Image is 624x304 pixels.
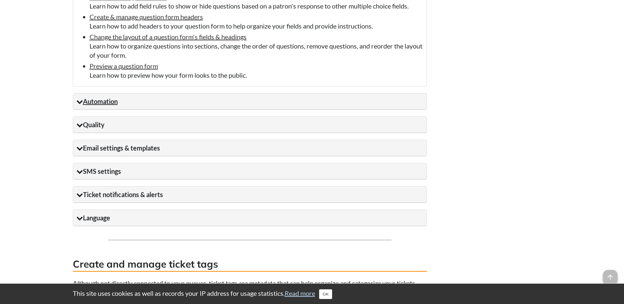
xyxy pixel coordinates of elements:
[73,210,427,226] summary: Language
[90,61,423,80] li: Learn how to preview how your form looks to the public.
[66,289,558,299] div: This site uses cookies as well as records your IP address for usage statistics.
[603,270,617,284] span: arrow_upward
[90,33,247,41] a: Change the layout of a question form's fields & headings
[73,257,427,272] h3: Create and manage ticket tags
[319,289,332,299] button: Close
[73,140,427,156] summary: Email settings & templates
[90,12,423,30] li: Learn how to add headers to your question form to help organize your fields and provide instructi...
[90,13,203,21] a: Create & manage question form headers
[73,187,427,203] summary: Ticket notifications & alerts
[90,32,423,60] li: Learn how to organize questions into sections, change the order of questions, remove questions, a...
[73,278,427,297] p: Although not directly connected to your queues, ticket tags are metadata that can help organize a...
[73,163,427,179] summary: SMS settings
[73,93,427,110] summary: Automation
[285,289,315,297] a: Read more
[603,271,617,278] a: arrow_upward
[90,62,158,70] a: Preview a question form
[73,117,427,133] summary: Quality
